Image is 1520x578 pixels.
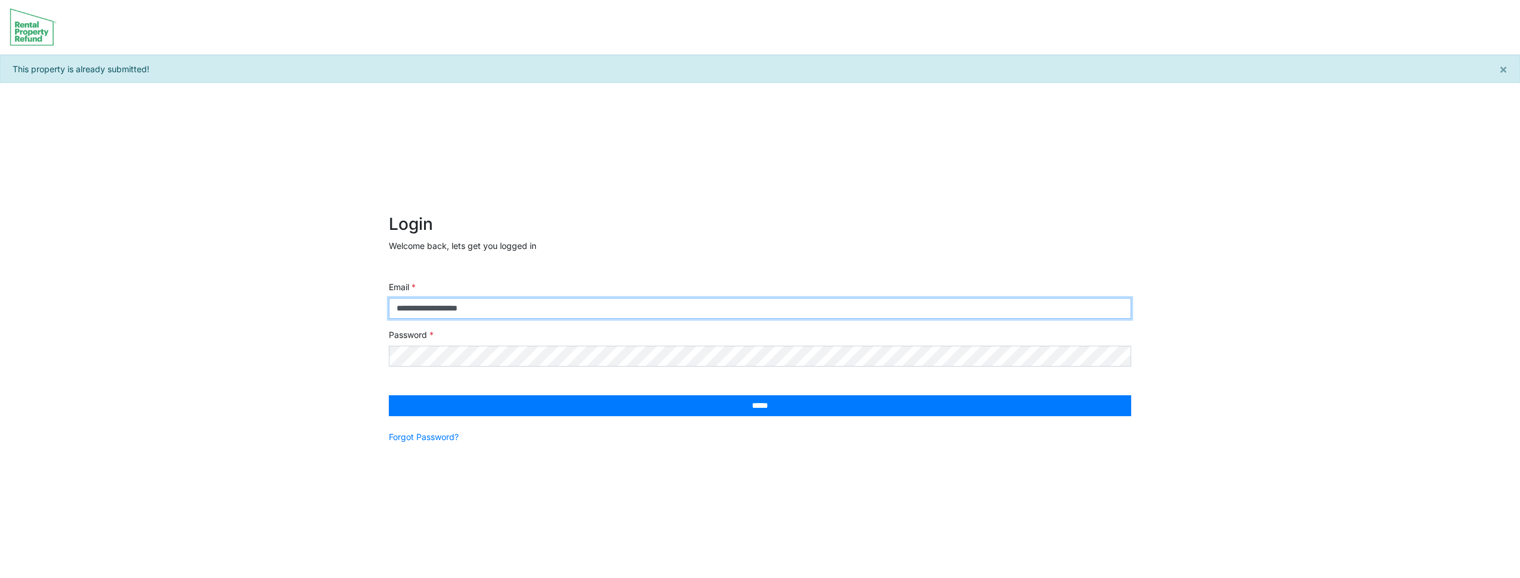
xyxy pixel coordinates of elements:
[389,214,1131,235] h2: Login
[389,281,416,293] label: Email
[389,328,434,341] label: Password
[389,239,1131,252] p: Welcome back, lets get you logged in
[1499,62,1507,76] span: ×
[1487,56,1519,82] button: Close
[389,431,459,443] a: Forgot Password?
[10,8,57,46] img: spp logo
